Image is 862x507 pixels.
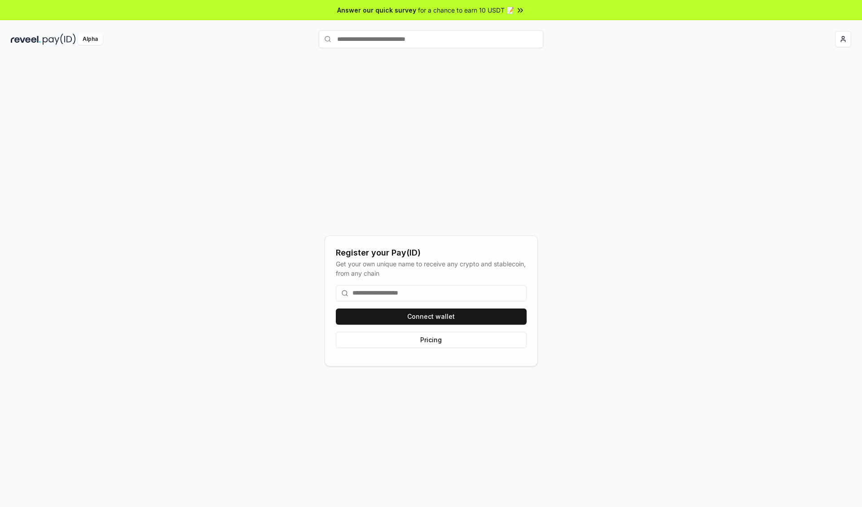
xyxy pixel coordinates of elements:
img: pay_id [43,34,76,45]
div: Get your own unique name to receive any crypto and stablecoin, from any chain [336,259,527,278]
span: Answer our quick survey [337,5,416,15]
span: for a chance to earn 10 USDT 📝 [418,5,514,15]
div: Alpha [78,34,103,45]
button: Connect wallet [336,309,527,325]
button: Pricing [336,332,527,348]
div: Register your Pay(ID) [336,247,527,259]
img: reveel_dark [11,34,41,45]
